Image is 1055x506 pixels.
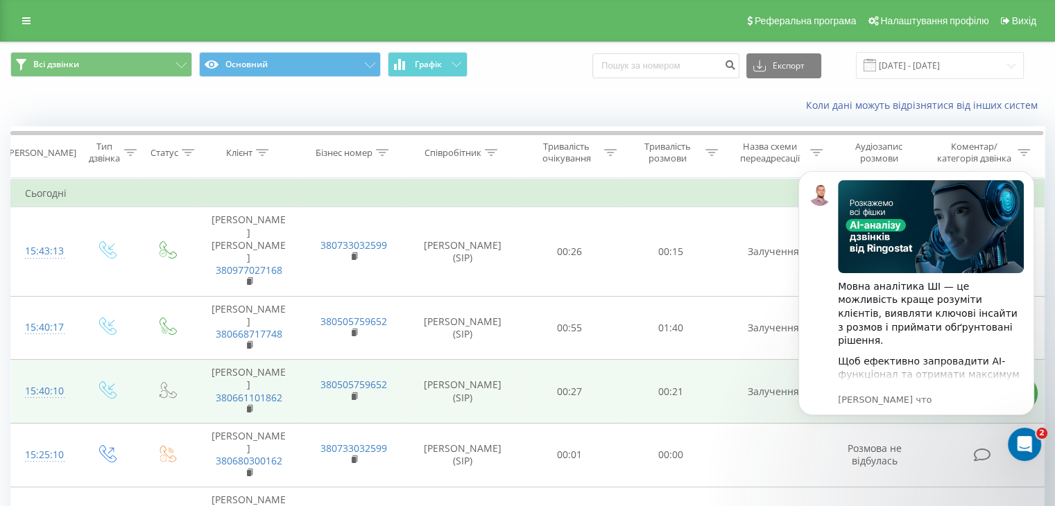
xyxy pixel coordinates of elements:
button: Графік [388,52,468,77]
a: 380505759652 [320,315,387,328]
iframe: Intercom live chat [1008,428,1041,461]
div: Бізнес номер [316,147,372,159]
a: 380661101862 [216,391,282,404]
td: 01:40 [620,296,721,360]
span: Вихід [1012,15,1036,26]
div: Співробітник [424,147,481,159]
div: Аудіозапис розмови [839,141,920,164]
span: Налаштування профілю [880,15,988,26]
div: Статус [151,147,178,159]
td: Залучення [721,296,825,360]
a: 380733032599 [320,442,387,455]
div: 15:43:13 [25,238,62,265]
button: Експорт [746,53,821,78]
div: [PERSON_NAME] [6,147,76,159]
td: [PERSON_NAME] (SIP) [406,360,520,424]
td: 00:15 [620,207,721,296]
div: 15:25:10 [25,442,62,469]
td: [PERSON_NAME] [196,296,301,360]
div: Клієнт [226,147,252,159]
iframe: Intercom notifications сообщение [778,150,1055,469]
a: 380733032599 [320,238,387,252]
div: Тривалість очікування [532,141,601,164]
span: 2 [1036,428,1047,439]
button: Всі дзвінки [10,52,192,77]
td: [PERSON_NAME] (SIP) [406,296,520,360]
td: 00:00 [620,424,721,487]
td: 00:21 [620,360,721,424]
a: 380977027168 [216,263,282,277]
td: 00:01 [520,424,620,487]
a: Коли дані можуть відрізнятися вiд інших систем [806,98,1045,112]
div: 15:40:17 [25,314,62,341]
input: Пошук за номером [592,53,739,78]
td: Залучення [721,360,825,424]
td: [PERSON_NAME] [PERSON_NAME] [196,207,301,296]
div: Тип дзвінка [87,141,120,164]
td: [PERSON_NAME] (SIP) [406,424,520,487]
td: 00:26 [520,207,620,296]
td: 00:55 [520,296,620,360]
div: Назва схеми переадресації [734,141,807,164]
span: Графік [415,60,442,69]
button: Основний [199,52,381,77]
a: 380505759652 [320,378,387,391]
span: Всі дзвінки [33,59,79,70]
a: 380680300162 [216,454,282,467]
td: [PERSON_NAME] (SIP) [406,207,520,296]
div: Тривалість розмови [633,141,702,164]
td: Сьогодні [11,180,1045,207]
td: 00:27 [520,360,620,424]
td: [PERSON_NAME] [196,360,301,424]
div: Коментар/категорія дзвінка [933,141,1014,164]
div: 15:40:10 [25,378,62,405]
td: [PERSON_NAME] [196,424,301,487]
td: Залучення [721,207,825,296]
a: 380668717748 [216,327,282,340]
span: Реферальна програма [755,15,857,26]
